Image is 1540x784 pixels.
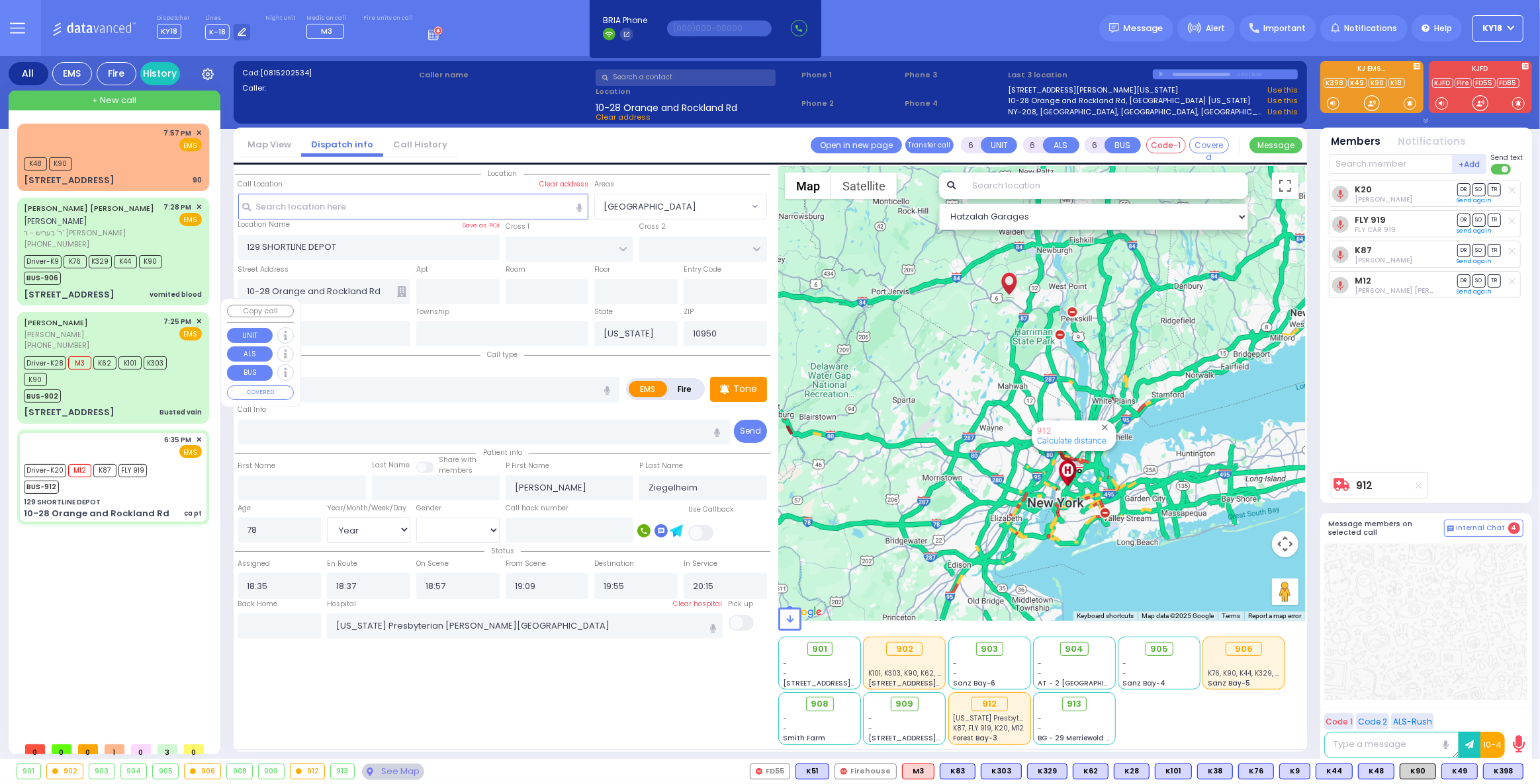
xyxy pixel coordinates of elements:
span: [0815202534] [260,67,312,78]
img: message.svg [1109,23,1119,33]
div: 912 [291,764,325,779]
div: 906 [1226,642,1262,656]
div: BLS [1279,764,1310,779]
div: [STREET_ADDRESS] [24,406,114,419]
div: Fire [97,62,136,85]
button: Drag Pegman onto the map to open Street View [1272,578,1298,605]
span: Yona Dovid Perl [1355,194,1412,204]
span: [STREET_ADDRESS][PERSON_NAME] [868,733,993,743]
span: KY18 [1483,22,1503,34]
a: FD85 [1497,78,1519,88]
label: Cad: [242,67,414,79]
span: Driver-K20 [24,464,66,477]
span: Help [1434,22,1452,34]
a: KJFD [1432,78,1453,88]
a: Send again [1457,227,1492,235]
label: Use Callback [688,504,734,515]
div: EMS [52,62,92,85]
div: BLS [1441,764,1478,779]
label: Location [596,86,797,97]
span: M3 [68,356,91,370]
input: Search member [1329,154,1453,174]
span: Phone 4 [905,98,1003,109]
img: Logo [52,20,140,36]
span: 4 [1508,522,1520,534]
span: Driver-K9 [24,255,62,268]
span: - [868,723,872,733]
a: Send again [1457,288,1492,295]
span: K-18 [205,24,230,40]
label: Call back number [506,503,568,514]
a: K18 [1388,78,1405,88]
button: Members [1332,134,1381,149]
div: 10-28 Orange and Rockland Rd [24,507,169,520]
span: Driver-K28 [24,356,66,370]
button: UNIT [981,137,1017,153]
div: BLS [1197,764,1233,779]
span: Status [484,546,521,556]
label: Township [416,307,449,317]
div: ALS [902,764,934,779]
span: Message [1124,22,1163,35]
div: New York Presbyterian Weill Cornell Medical Center [1056,460,1079,487]
label: ZIP [684,307,694,317]
span: DR [1457,183,1471,196]
div: Busted vain [159,407,202,417]
label: Floor [594,264,610,275]
label: KJFD [1429,65,1532,75]
span: 0 [52,744,71,754]
span: BUS-902 [24,389,61,403]
button: 10-4 [1480,732,1505,758]
label: In Service [684,559,717,569]
div: 905 [153,764,178,779]
label: Entry Code [684,264,721,275]
span: 1 [105,744,124,754]
a: FD55 [1473,78,1496,88]
span: 909 [895,697,913,711]
span: 905 [1150,643,1168,656]
span: 7:25 PM [164,317,192,327]
button: Show street map [785,173,831,199]
div: BLS [1238,764,1274,779]
div: M3 [902,764,934,779]
span: - [784,658,788,668]
div: BLS [1027,764,1067,779]
button: KY18 [1472,15,1523,42]
div: See map [362,764,424,780]
label: First Name [238,461,276,471]
label: En Route [327,559,357,569]
a: K398 [1324,78,1347,88]
span: DR [1457,274,1471,287]
span: Patient info [476,448,529,457]
label: Pick up [729,599,754,609]
label: Caller: [242,83,414,94]
span: - [868,713,872,723]
div: 909 [259,764,284,779]
div: BLS [795,764,829,779]
span: - [784,713,788,723]
div: FD55 [750,764,790,779]
label: Last 3 location [1008,69,1153,81]
span: EMS [179,445,202,458]
div: BLS [1114,764,1150,779]
a: Send again [1457,196,1492,204]
a: FLY 919 [1355,215,1386,225]
span: - [1038,723,1042,733]
span: ✕ [196,202,202,213]
span: K329 [89,255,112,268]
a: 912 [1356,481,1373,490]
span: New York Presbyterian Weill Cornell Medical Center [953,713,1165,723]
div: 912 [1064,458,1084,475]
button: Covered [1189,137,1229,153]
span: K62 [93,356,116,370]
span: Clear address [596,112,651,122]
label: Apt [416,264,428,275]
button: Code 1 [1324,713,1354,730]
label: Age [238,503,251,514]
small: Share with [439,455,476,465]
div: ca pt [184,508,202,518]
button: Show satellite imagery [831,173,897,199]
div: K83 [940,764,975,779]
label: Gender [416,503,441,514]
span: 0 [25,744,45,754]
